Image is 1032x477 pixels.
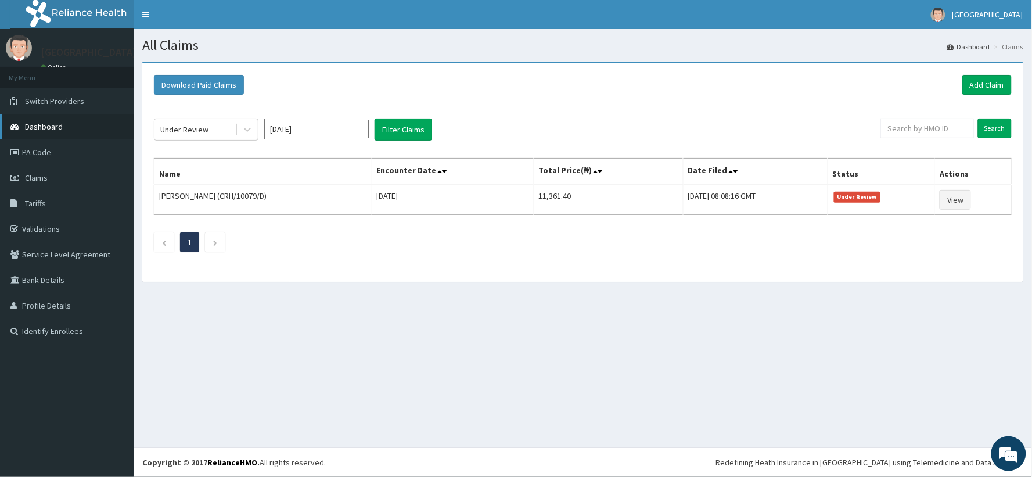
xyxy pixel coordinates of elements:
[940,190,971,210] a: View
[880,119,974,138] input: Search by HMO ID
[160,124,208,135] div: Under Review
[25,198,46,209] span: Tariffs
[60,65,195,80] div: Chat with us now
[207,457,257,468] a: RelianceHMO
[154,159,372,185] th: Name
[142,457,260,468] strong: Copyright © 2017 .
[952,9,1023,20] span: [GEOGRAPHIC_DATA]
[991,42,1023,52] li: Claims
[534,159,684,185] th: Total Price(₦)
[372,159,533,185] th: Encounter Date
[372,185,533,215] td: [DATE]
[67,146,160,264] span: We're online!
[41,63,69,71] a: Online
[21,58,47,87] img: d_794563401_company_1708531726252_794563401
[683,185,828,215] td: [DATE] 08:08:16 GMT
[25,96,84,106] span: Switch Providers
[264,119,369,139] input: Select Month and Year
[154,185,372,215] td: [PERSON_NAME] (CRH/10079/D)
[161,237,167,248] a: Previous page
[716,457,1023,468] div: Redefining Heath Insurance in [GEOGRAPHIC_DATA] using Telemedicine and Data Science!
[188,237,192,248] a: Page 1 is your current page
[534,185,684,215] td: 11,361.40
[154,75,244,95] button: Download Paid Claims
[935,159,1012,185] th: Actions
[25,173,48,183] span: Claims
[134,447,1032,477] footer: All rights reserved.
[978,119,1012,138] input: Search
[947,42,990,52] a: Dashboard
[6,317,221,358] textarea: Type your message and hit 'Enter'
[828,159,935,185] th: Status
[41,47,136,58] p: [GEOGRAPHIC_DATA]
[375,119,432,141] button: Filter Claims
[683,159,828,185] th: Date Filed
[190,6,218,34] div: Minimize live chat window
[25,121,63,132] span: Dashboard
[142,38,1023,53] h1: All Claims
[213,237,218,248] a: Next page
[6,35,32,61] img: User Image
[834,192,881,202] span: Under Review
[931,8,945,22] img: User Image
[962,75,1012,95] a: Add Claim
